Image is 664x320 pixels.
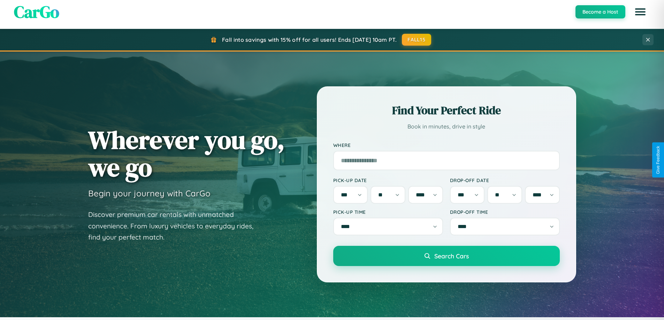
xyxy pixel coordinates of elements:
p: Book in minutes, drive in style [333,122,560,132]
label: Where [333,142,560,148]
span: Search Cars [434,252,469,260]
div: Give Feedback [656,146,661,174]
button: Search Cars [333,246,560,266]
label: Pick-up Time [333,209,443,215]
span: Fall into savings with 15% off for all users! Ends [DATE] 10am PT. [222,36,397,43]
label: Drop-off Time [450,209,560,215]
button: Open menu [631,2,650,22]
h1: Wherever you go, we go [88,126,285,181]
span: CarGo [14,0,59,23]
button: FALL15 [402,34,431,46]
label: Pick-up Date [333,177,443,183]
button: Become a Host [575,5,625,18]
h3: Begin your journey with CarGo [88,188,211,198]
label: Drop-off Date [450,177,560,183]
p: Discover premium car rentals with unmatched convenience. From luxury vehicles to everyday rides, ... [88,209,262,243]
h2: Find Your Perfect Ride [333,103,560,118]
